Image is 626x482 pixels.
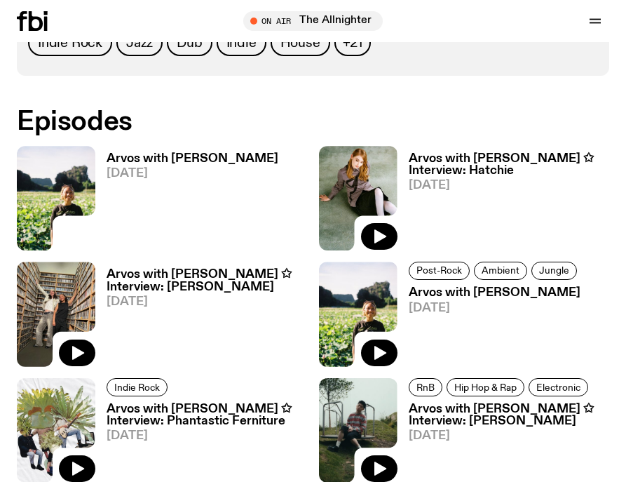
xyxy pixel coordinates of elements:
[38,35,102,51] span: Indie Rock
[416,382,435,392] span: RnB
[454,382,517,392] span: Hip Hop & Rap
[107,378,168,396] a: Indie Rock
[529,378,588,396] a: Electronic
[107,269,308,293] h3: Arvos with [PERSON_NAME] ✩ Interview: [PERSON_NAME]
[107,403,308,427] h3: Arvos with [PERSON_NAME] ✩ Interview: Phantastic Ferniture
[474,262,527,280] a: Ambient
[319,262,397,366] img: Bri is smiling and wearing a black t-shirt. She is standing in front of a lush, green field. Ther...
[271,29,330,56] a: House
[95,269,308,366] a: Arvos with [PERSON_NAME] ✩ Interview: [PERSON_NAME][DATE]
[447,378,524,396] a: Hip Hop & Rap
[217,29,266,56] a: Indie
[17,109,609,135] h2: Episodes
[416,266,462,276] span: Post-Rock
[107,296,308,308] span: [DATE]
[482,266,519,276] span: Ambient
[167,29,212,56] a: Dub
[539,266,569,276] span: Jungle
[409,153,610,177] h3: Arvos with [PERSON_NAME] ✩ Interview: Hatchie
[280,35,320,51] span: House
[409,302,581,314] span: [DATE]
[334,29,371,56] button: +21
[28,29,112,56] a: Indie Rock
[17,146,95,250] img: Bri is smiling and wearing a black t-shirt. She is standing in front of a lush, green field. Ther...
[114,382,160,392] span: Indie Rock
[226,35,257,51] span: Indie
[397,287,581,366] a: Arvos with [PERSON_NAME][DATE]
[177,35,202,51] span: Dub
[409,378,442,396] a: RnB
[531,262,577,280] a: Jungle
[409,403,610,427] h3: Arvos with [PERSON_NAME] ✩ Interview: [PERSON_NAME]
[107,168,278,180] span: [DATE]
[343,35,362,51] span: +21
[107,430,308,442] span: [DATE]
[409,180,610,192] span: [DATE]
[116,29,163,56] a: Jazz
[397,153,610,250] a: Arvos with [PERSON_NAME] ✩ Interview: Hatchie[DATE]
[107,153,278,165] h3: Arvos with [PERSON_NAME]
[409,287,581,299] h3: Arvos with [PERSON_NAME]
[536,382,580,392] span: Electronic
[243,11,383,31] button: On AirThe Allnighter
[409,430,610,442] span: [DATE]
[95,153,278,250] a: Arvos with [PERSON_NAME][DATE]
[126,35,153,51] span: Jazz
[319,146,397,250] img: Girl with long hair is sitting back on the ground comfortably
[409,262,470,280] a: Post-Rock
